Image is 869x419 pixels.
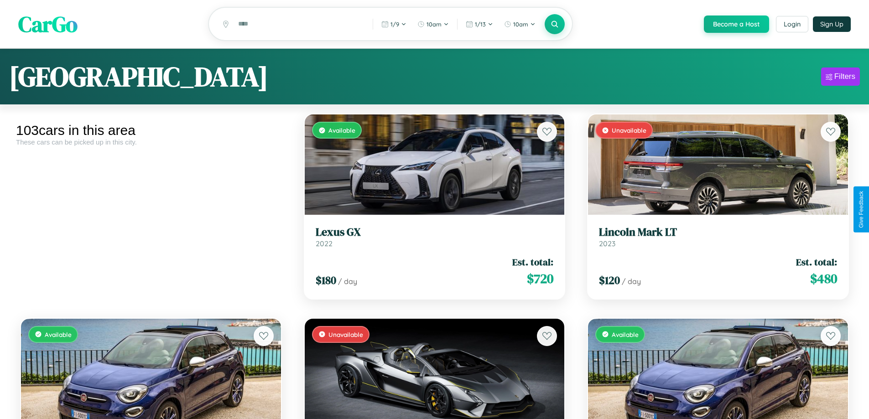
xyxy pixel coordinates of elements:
[9,58,268,95] h1: [GEOGRAPHIC_DATA]
[612,331,639,338] span: Available
[810,269,837,288] span: $ 480
[599,239,615,248] span: 2023
[599,226,837,239] h3: Lincoln Mark LT
[813,16,851,32] button: Sign Up
[377,17,411,31] button: 1/9
[338,277,357,286] span: / day
[821,67,860,86] button: Filters
[316,226,554,248] a: Lexus GX2022
[328,331,363,338] span: Unavailable
[427,21,442,28] span: 10am
[513,21,528,28] span: 10am
[18,9,78,39] span: CarGo
[527,269,553,288] span: $ 720
[413,17,453,31] button: 10am
[316,239,333,248] span: 2022
[612,126,646,134] span: Unavailable
[16,123,286,138] div: 103 cars in this area
[45,331,72,338] span: Available
[599,226,837,248] a: Lincoln Mark LT2023
[599,273,620,288] span: $ 120
[704,16,769,33] button: Become a Host
[316,226,554,239] h3: Lexus GX
[461,17,498,31] button: 1/13
[316,273,336,288] span: $ 180
[328,126,355,134] span: Available
[500,17,540,31] button: 10am
[776,16,808,32] button: Login
[622,277,641,286] span: / day
[796,255,837,269] span: Est. total:
[475,21,486,28] span: 1 / 13
[512,255,553,269] span: Est. total:
[834,72,855,81] div: Filters
[390,21,399,28] span: 1 / 9
[16,138,286,146] div: These cars can be picked up in this city.
[858,191,864,228] div: Give Feedback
